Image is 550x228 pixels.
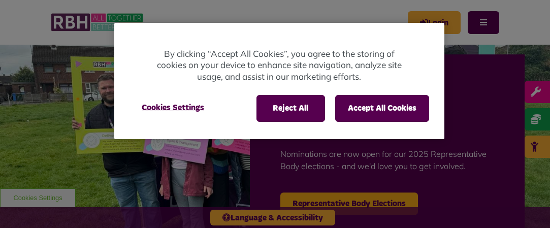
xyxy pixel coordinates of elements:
div: Privacy [114,23,444,139]
div: Cookie banner [114,23,444,139]
p: By clicking “Accept All Cookies”, you agree to the storing of cookies on your device to enhance s... [155,48,404,83]
button: Cookies Settings [130,95,216,120]
button: Accept All Cookies [335,95,429,121]
button: Reject All [256,95,325,121]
